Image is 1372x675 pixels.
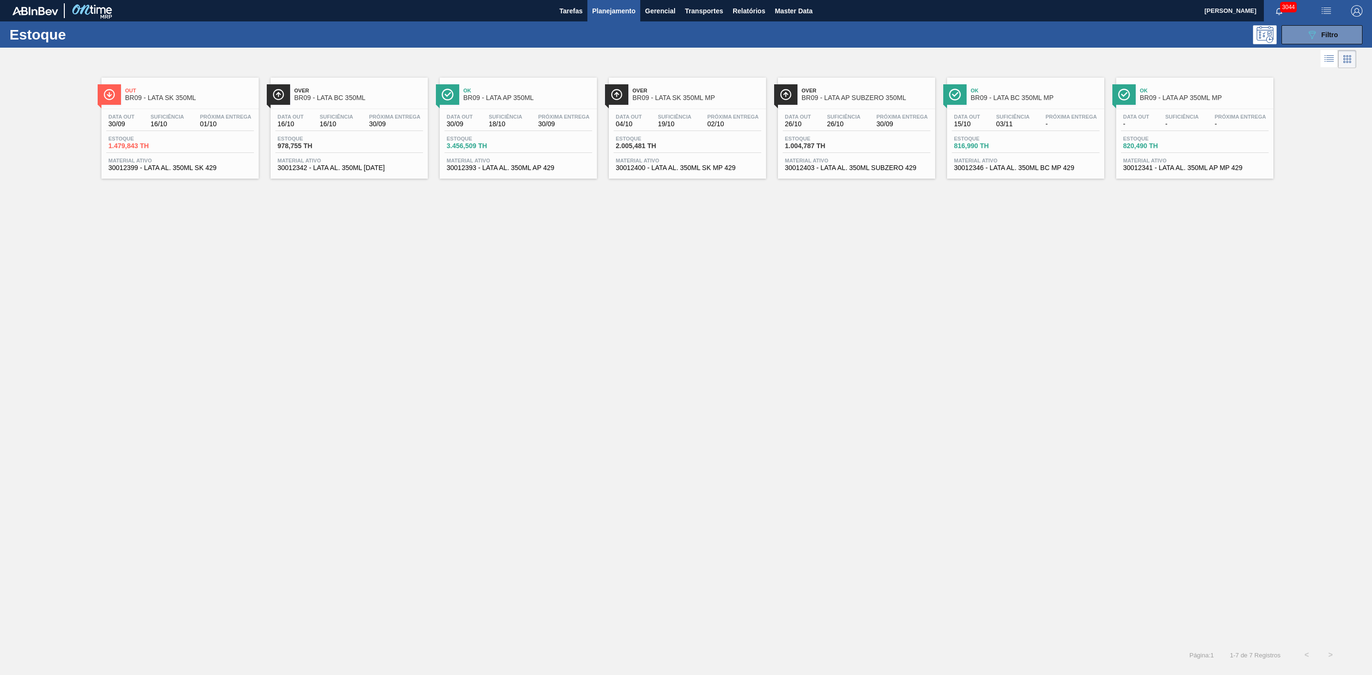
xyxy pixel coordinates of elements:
[200,121,252,128] span: 01/10
[109,164,252,171] span: 30012399 - LATA AL. 350ML SK 429
[1264,4,1294,18] button: Notificações
[616,114,642,120] span: Data out
[320,114,353,120] span: Suficiência
[940,71,1109,179] a: ÍconeOkBR09 - LATA BC 350ML MPData out15/10Suficiência03/11Próxima Entrega-Estoque816,990 THMater...
[633,88,761,93] span: Over
[1046,121,1097,128] span: -
[1190,652,1214,659] span: Página : 1
[949,89,961,101] img: Ícone
[447,158,590,163] span: Material ativo
[125,94,254,101] span: BR09 - LATA SK 350ML
[151,121,184,128] span: 16/10
[278,121,304,128] span: 16/10
[1228,652,1281,659] span: 1 - 7 de 7 Registros
[1123,136,1190,141] span: Estoque
[785,121,811,128] span: 26/10
[1123,158,1266,163] span: Material ativo
[771,71,940,179] a: ÍconeOverBR09 - LATA AP SUBZERO 350MLData out26/10Suficiência26/10Próxima Entrega30/09Estoque1.00...
[294,88,423,93] span: Over
[1338,50,1356,68] div: Visão em Cards
[1123,164,1266,171] span: 30012341 - LATA AL. 350ML AP MP 429
[263,71,433,179] a: ÍconeOverBR09 - LATA BC 350MLData out16/10Suficiência16/10Próxima Entrega30/09Estoque978,755 THMa...
[827,114,860,120] span: Suficiência
[1140,88,1269,93] span: Ok
[733,5,765,17] span: Relatórios
[658,114,691,120] span: Suficiência
[685,5,723,17] span: Transportes
[785,158,928,163] span: Material ativo
[125,88,254,93] span: Out
[94,71,263,179] a: ÍconeOutBR09 - LATA SK 350MLData out30/09Suficiência16/10Próxima Entrega01/10Estoque1.479,843 THM...
[489,114,522,120] span: Suficiência
[278,142,344,150] span: 978,755 TH
[802,88,930,93] span: Over
[616,158,759,163] span: Material ativo
[278,114,304,120] span: Data out
[1118,89,1130,101] img: Ícone
[447,142,514,150] span: 3.456,509 TH
[616,136,683,141] span: Estoque
[109,136,175,141] span: Estoque
[272,89,284,101] img: Ícone
[1322,31,1338,39] span: Filtro
[1123,121,1150,128] span: -
[1165,121,1199,128] span: -
[592,5,636,17] span: Planejamento
[442,89,454,101] img: Ícone
[954,164,1097,171] span: 30012346 - LATA AL. 350ML BC MP 429
[109,114,135,120] span: Data out
[433,71,602,179] a: ÍconeOkBR09 - LATA AP 350MLData out30/09Suficiência18/10Próxima Entrega30/09Estoque3.456,509 THMa...
[1321,50,1338,68] div: Visão em Lista
[278,164,421,171] span: 30012342 - LATA AL. 350ML BC 429
[1253,25,1277,44] div: Pogramando: nenhum usuário selecionado
[278,136,344,141] span: Estoque
[12,7,58,15] img: TNhmsLtSVTkK8tSr43FrP2fwEKptu5GPRR3wAAAABJRU5ErkJggg==
[103,89,115,101] img: Ícone
[151,114,184,120] span: Suficiência
[447,114,473,120] span: Data out
[611,89,623,101] img: Ícone
[954,121,980,128] span: 15/10
[658,121,691,128] span: 19/10
[109,158,252,163] span: Material ativo
[559,5,583,17] span: Tarefas
[802,94,930,101] span: BR09 - LATA AP SUBZERO 350ML
[954,158,1097,163] span: Material ativo
[785,164,928,171] span: 30012403 - LATA AL. 350ML SUBZERO 429
[785,114,811,120] span: Data out
[1140,94,1269,101] span: BR09 - LATA AP 350ML MP
[10,29,160,40] h1: Estoque
[1295,643,1319,667] button: <
[1109,71,1278,179] a: ÍconeOkBR09 - LATA AP 350ML MPData out-Suficiência-Próxima Entrega-Estoque820,490 THMaterial ativ...
[369,121,421,128] span: 30/09
[785,136,852,141] span: Estoque
[954,114,980,120] span: Data out
[602,71,771,179] a: ÍconeOverBR09 - LATA SK 350ML MPData out04/10Suficiência19/10Próxima Entrega02/10Estoque2.005,481...
[447,121,473,128] span: 30/09
[489,121,522,128] span: 18/10
[971,94,1100,101] span: BR09 - LATA BC 350ML MP
[996,114,1029,120] span: Suficiência
[785,142,852,150] span: 1.004,787 TH
[877,121,928,128] span: 30/09
[707,121,759,128] span: 02/10
[447,136,514,141] span: Estoque
[1351,5,1362,17] img: Logout
[1165,114,1199,120] span: Suficiência
[645,5,676,17] span: Gerencial
[616,121,642,128] span: 04/10
[369,114,421,120] span: Próxima Entrega
[1046,114,1097,120] span: Próxima Entrega
[633,94,761,101] span: BR09 - LATA SK 350ML MP
[464,88,592,93] span: Ok
[447,164,590,171] span: 30012393 - LATA AL. 350ML AP 429
[320,121,353,128] span: 16/10
[1215,121,1266,128] span: -
[109,142,175,150] span: 1.479,843 TH
[1280,2,1297,12] span: 3044
[538,114,590,120] span: Próxima Entrega
[616,164,759,171] span: 30012400 - LATA AL. 350ML SK MP 429
[1123,114,1150,120] span: Data out
[780,89,792,101] img: Ícone
[971,88,1100,93] span: Ok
